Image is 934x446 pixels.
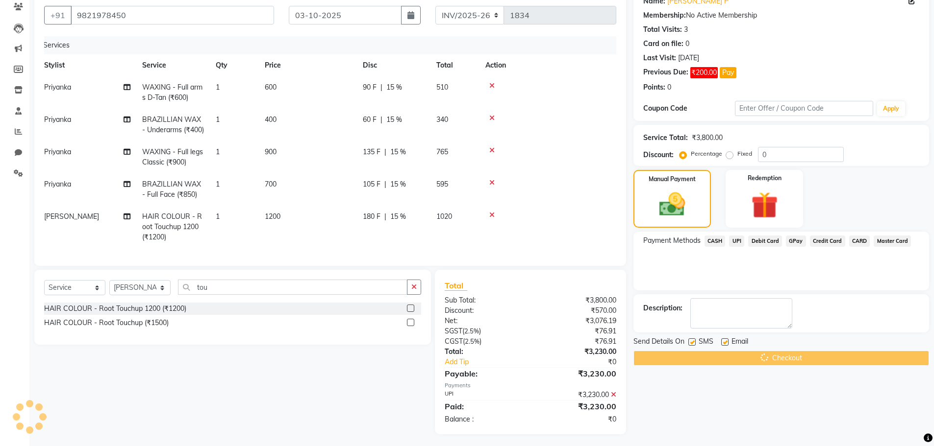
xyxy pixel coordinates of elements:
[643,82,665,93] div: Points:
[363,115,377,125] span: 60 F
[649,175,696,184] label: Manual Payment
[384,211,386,222] span: |
[643,10,686,21] div: Membership:
[678,53,699,63] div: [DATE]
[530,347,624,357] div: ₹3,230.00
[699,336,713,349] span: SMS
[732,336,748,349] span: Email
[690,67,718,78] span: ₹200.00
[737,149,752,158] label: Fixed
[142,180,201,199] span: BRAZILLIAN WAX - Full Face (₹850)
[437,336,530,347] div: ( )
[643,24,682,35] div: Total Visits:
[633,336,684,349] span: Send Details On
[44,304,186,314] div: HAIR COLOUR - Root Touchup 1200 (₹1200)
[530,400,624,412] div: ₹3,230.00
[436,83,448,92] span: 510
[445,281,467,291] span: Total
[692,133,723,143] div: ₹3,800.00
[357,54,430,76] th: Disc
[436,212,452,221] span: 1020
[363,211,380,222] span: 180 F
[437,326,530,336] div: ( )
[651,189,693,219] img: _cash.svg
[530,336,624,347] div: ₹76.91
[748,235,782,247] span: Debit Card
[445,337,463,346] span: CGST
[436,180,448,188] span: 595
[643,303,682,313] div: Description:
[38,54,136,76] th: Stylist
[136,54,210,76] th: Service
[530,316,624,326] div: ₹3,076.19
[386,82,402,93] span: 15 %
[178,280,407,295] input: Search or Scan
[216,212,220,221] span: 1
[465,337,480,345] span: 2.5%
[44,212,99,221] span: [PERSON_NAME]
[380,82,382,93] span: |
[667,82,671,93] div: 0
[748,174,782,183] label: Redemption
[643,53,676,63] div: Last Visit:
[390,211,406,222] span: 15 %
[39,36,618,54] div: Services
[216,83,220,92] span: 1
[44,318,169,328] div: HAIR COLOUR - Root Touchup (₹1500)
[437,414,530,424] div: Balance :
[643,150,674,160] div: Discount:
[643,67,688,78] div: Previous Due:
[437,357,546,367] a: Add Tip
[44,6,72,24] button: +91
[643,235,701,246] span: Payment Methods
[729,235,744,247] span: UPI
[363,147,380,157] span: 135 F
[390,179,406,189] span: 15 %
[44,115,71,124] span: Priyanka
[437,305,530,316] div: Discount:
[445,327,462,335] span: SGST
[874,235,911,247] span: Master Card
[216,180,220,188] span: 1
[216,115,220,124] span: 1
[436,115,448,124] span: 340
[437,295,530,305] div: Sub Total:
[259,54,357,76] th: Price
[445,381,616,390] div: Payments
[142,115,204,134] span: BRAZILLIAN WAX - Underarms (₹400)
[464,327,479,335] span: 2.5%
[265,212,280,221] span: 1200
[384,147,386,157] span: |
[265,115,277,124] span: 400
[530,414,624,424] div: ₹0
[849,235,870,247] span: CARD
[705,235,726,247] span: CASH
[380,115,382,125] span: |
[363,82,377,93] span: 90 F
[386,115,402,125] span: 15 %
[735,101,873,116] input: Enter Offer / Coupon Code
[643,133,688,143] div: Service Total:
[643,39,683,49] div: Card on file:
[786,235,806,247] span: GPay
[743,188,786,222] img: _gift.svg
[44,83,71,92] span: Priyanka
[142,83,202,102] span: WAXING - Full arms D-Tan (₹600)
[436,147,448,156] span: 765
[142,147,203,166] span: WAXING - Full legs Classic (₹900)
[530,295,624,305] div: ₹3,800.00
[71,6,274,24] input: Search by Name/Mobile/Email/Code
[390,147,406,157] span: 15 %
[142,212,202,241] span: HAIR COLOUR - Root Touchup 1200 (₹1200)
[437,316,530,326] div: Net:
[216,147,220,156] span: 1
[265,83,277,92] span: 600
[265,147,277,156] span: 900
[437,368,530,379] div: Payable:
[684,24,688,35] div: 3
[643,103,735,114] div: Coupon Code
[643,10,919,21] div: No Active Membership
[210,54,259,76] th: Qty
[530,305,624,316] div: ₹570.00
[530,390,624,400] div: ₹3,230.00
